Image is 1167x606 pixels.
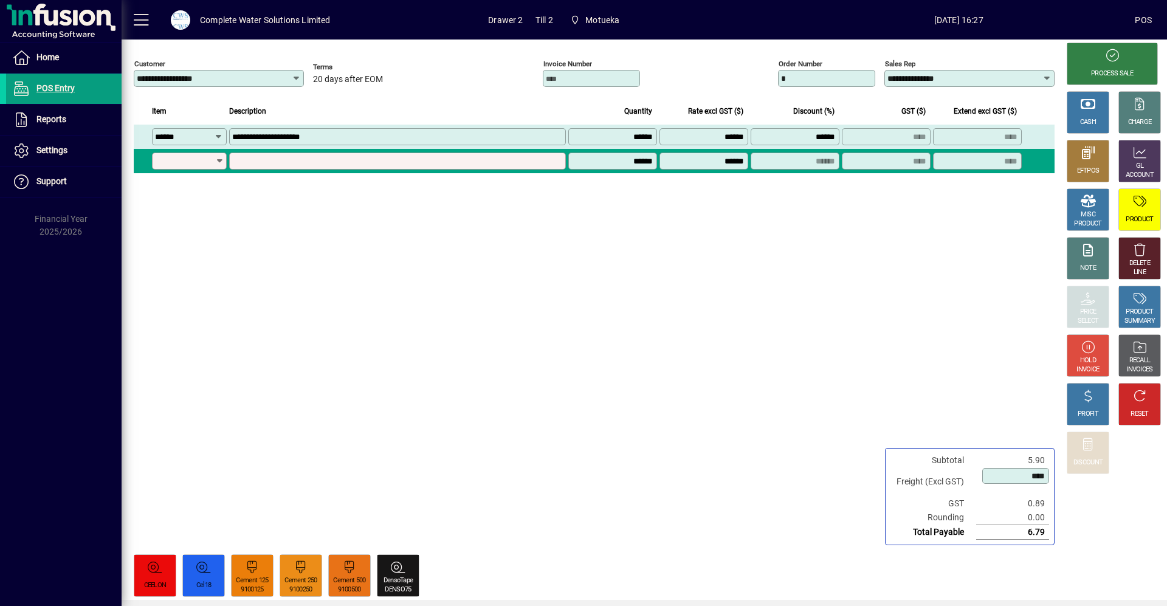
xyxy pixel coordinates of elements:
[976,511,1049,525] td: 0.00
[1129,259,1150,268] div: DELETE
[1078,410,1098,419] div: PROFIT
[1078,317,1099,326] div: SELECT
[890,467,976,497] td: Freight (Excl GST)
[1077,167,1100,176] div: EFTPOS
[384,576,413,585] div: DensoTape
[954,105,1017,118] span: Extend excl GST ($)
[385,585,411,594] div: DENSO75
[976,497,1049,511] td: 0.89
[543,60,592,68] mat-label: Invoice number
[1076,365,1099,374] div: INVOICE
[313,63,386,71] span: Terms
[585,10,619,30] span: Motueka
[144,581,167,590] div: CEELON
[1074,219,1101,229] div: PRODUCT
[901,105,926,118] span: GST ($)
[36,176,67,186] span: Support
[1136,162,1144,171] div: GL
[1129,356,1151,365] div: RECALL
[793,105,835,118] span: Discount (%)
[36,52,59,62] span: Home
[284,576,317,585] div: Cement 250
[1081,210,1095,219] div: MISC
[1126,308,1153,317] div: PRODUCT
[890,525,976,540] td: Total Payable
[885,60,915,68] mat-label: Sales rep
[1128,118,1152,127] div: CHARGE
[1126,365,1152,374] div: INVOICES
[196,581,212,590] div: Cel18
[36,114,66,124] span: Reports
[1126,215,1153,224] div: PRODUCT
[6,43,122,73] a: Home
[890,453,976,467] td: Subtotal
[624,105,652,118] span: Quantity
[6,136,122,166] a: Settings
[976,525,1049,540] td: 6.79
[1134,268,1146,277] div: LINE
[1124,317,1155,326] div: SUMMARY
[333,576,365,585] div: Cement 500
[241,585,263,594] div: 9100125
[488,10,523,30] span: Drawer 2
[161,9,200,31] button: Profile
[313,75,383,84] span: 20 days after EOM
[1091,69,1134,78] div: PROCESS SALE
[36,145,67,155] span: Settings
[36,83,75,93] span: POS Entry
[782,10,1135,30] span: [DATE] 16:27
[779,60,822,68] mat-label: Order number
[1080,118,1096,127] div: CASH
[229,105,266,118] span: Description
[1131,410,1149,419] div: RESET
[134,60,165,68] mat-label: Customer
[890,511,976,525] td: Rounding
[1135,10,1152,30] div: POS
[535,10,553,30] span: Till 2
[289,585,312,594] div: 9100250
[688,105,743,118] span: Rate excl GST ($)
[236,576,268,585] div: Cement 125
[890,497,976,511] td: GST
[1080,308,1096,317] div: PRICE
[6,105,122,135] a: Reports
[152,105,167,118] span: Item
[976,453,1049,467] td: 5.90
[1080,356,1096,365] div: HOLD
[565,9,625,31] span: Motueka
[1080,264,1096,273] div: NOTE
[1126,171,1154,180] div: ACCOUNT
[6,167,122,197] a: Support
[1073,458,1103,467] div: DISCOUNT
[338,585,360,594] div: 9100500
[200,10,331,30] div: Complete Water Solutions Limited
